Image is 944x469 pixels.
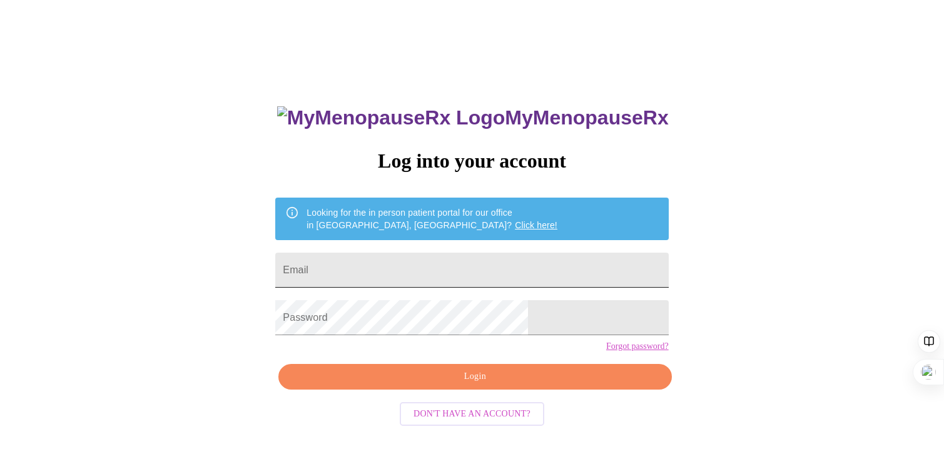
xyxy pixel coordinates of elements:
button: Login [278,364,671,390]
h3: MyMenopauseRx [277,106,669,129]
h3: Log into your account [275,149,668,173]
img: MyMenopauseRx Logo [277,106,505,129]
button: Don't have an account? [400,402,544,426]
a: Click here! [515,220,557,230]
div: Looking for the in person patient portal for our office in [GEOGRAPHIC_DATA], [GEOGRAPHIC_DATA]? [307,201,557,236]
a: Don't have an account? [397,407,547,418]
a: Forgot password? [606,341,669,351]
span: Don't have an account? [414,406,530,422]
span: Login [293,369,657,385]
